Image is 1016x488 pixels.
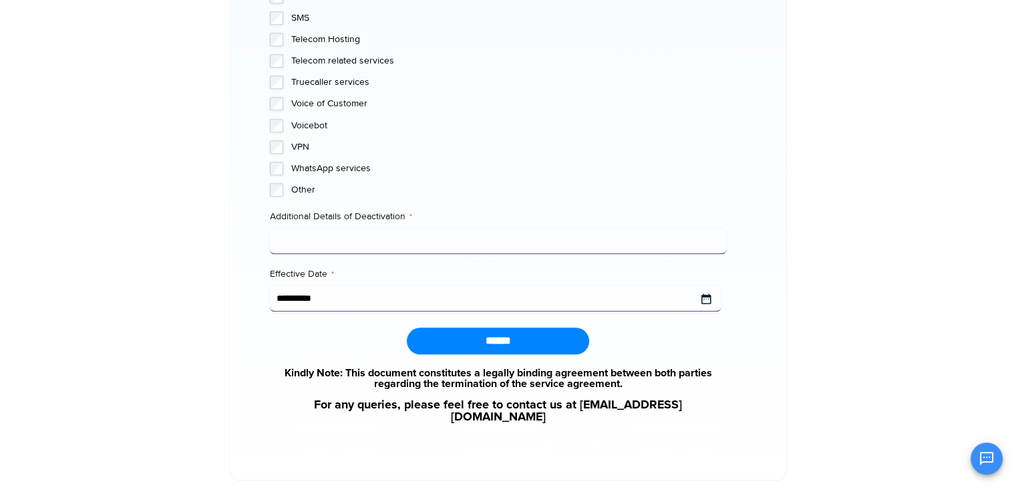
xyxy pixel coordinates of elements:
[291,140,726,154] label: VPN
[291,11,726,25] label: SMS
[291,76,726,89] label: Truecaller services
[291,183,726,197] label: Other
[291,97,726,110] label: Voice of Customer
[291,119,726,132] label: Voicebot
[291,54,726,68] label: Telecom related services
[971,443,1003,475] button: Open chat
[270,399,726,423] a: For any queries, please feel free to contact us at [EMAIL_ADDRESS][DOMAIN_NAME]
[270,267,726,281] label: Effective Date
[270,210,726,223] label: Additional Details of Deactivation
[291,162,726,175] label: WhatsApp services
[291,33,726,46] label: Telecom Hosting
[270,368,726,389] a: Kindly Note: This document constitutes a legally binding agreement between both parties regarding...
